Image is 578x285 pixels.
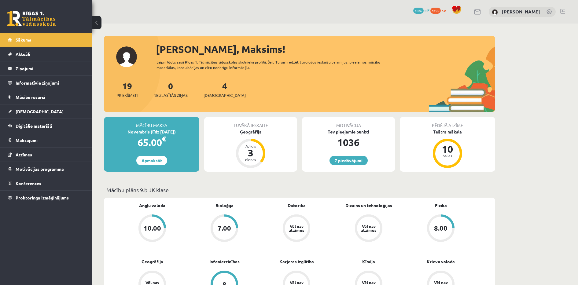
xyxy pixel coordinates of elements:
div: Tuvākā ieskaite [204,117,297,129]
div: Teātra māksla [400,129,495,135]
span: Mācību resursi [16,94,45,100]
img: Maksims Nevedomijs [492,9,498,15]
a: Fizika [435,202,447,209]
span: Digitālie materiāli [16,123,52,129]
div: Mācību maksa [104,117,199,129]
span: Neizlasītās ziņas [153,92,188,98]
div: 1036 [302,135,395,150]
div: [PERSON_NAME], Maksims! [156,42,495,57]
a: Proktoringa izmēģinājums [8,191,84,205]
div: 10 [438,144,457,154]
a: Aktuāli [8,47,84,61]
span: Aktuāli [16,51,30,57]
a: Maksājumi [8,133,84,147]
a: Sākums [8,33,84,47]
span: Proktoringa izmēģinājums [16,195,69,200]
a: Krievu valoda [427,258,455,265]
div: Motivācija [302,117,395,129]
a: Ģeogrāfija [142,258,163,265]
div: Tev pieejamie punkti [302,129,395,135]
a: Digitālie materiāli [8,119,84,133]
span: 1195 [430,8,441,14]
legend: Informatīvie ziņojumi [16,76,84,90]
a: 19Priekšmeti [116,80,138,98]
a: Informatīvie ziņojumi [8,76,84,90]
span: € [162,134,166,143]
a: Ģeogrāfija Atlicis 3 dienas [204,129,297,169]
span: Sākums [16,37,31,42]
a: [PERSON_NAME] [502,9,540,15]
span: xp [442,8,446,13]
div: Ģeogrāfija [204,129,297,135]
a: Mācību resursi [8,90,84,104]
div: dienas [241,158,260,161]
div: 3 [241,148,260,158]
div: 65.00 [104,135,199,150]
a: Karjeras izglītība [279,258,314,265]
a: 8.00 [405,214,477,243]
span: Atzīmes [16,152,32,157]
a: Apmaksāt [136,156,167,165]
a: 4[DEMOGRAPHIC_DATA] [204,80,246,98]
a: Inženierzinības [209,258,240,265]
a: Vēl nav atzīmes [333,214,405,243]
div: Vēl nav atzīmes [360,224,377,232]
div: balles [438,154,457,158]
div: Vēl nav atzīmes [288,224,305,232]
div: 8.00 [434,225,447,232]
a: Ziņojumi [8,61,84,75]
div: Pēdējā atzīme [400,117,495,129]
a: Atzīmes [8,148,84,162]
span: [DEMOGRAPHIC_DATA] [204,92,246,98]
div: 7.00 [218,225,231,232]
a: Ķīmija [362,258,375,265]
div: Atlicis [241,144,260,148]
a: 7 piedāvājumi [329,156,368,165]
a: [DEMOGRAPHIC_DATA] [8,104,84,119]
legend: Maksājumi [16,133,84,147]
a: Motivācijas programma [8,162,84,176]
a: Vēl nav atzīmes [260,214,333,243]
p: Mācību plāns 9.b JK klase [106,186,493,194]
a: Angļu valoda [139,202,165,209]
div: 10.00 [144,225,161,232]
a: Dizains un tehnoloģijas [345,202,392,209]
legend: Ziņojumi [16,61,84,75]
a: Bioloģija [215,202,234,209]
a: Datorika [288,202,306,209]
span: Priekšmeti [116,92,138,98]
a: 0Neizlasītās ziņas [153,80,188,98]
a: Rīgas 1. Tālmācības vidusskola [7,11,56,26]
span: Motivācijas programma [16,166,64,172]
div: Novembris (līdz [DATE]) [104,129,199,135]
a: 10.00 [116,214,188,243]
div: Laipni lūgts savā Rīgas 1. Tālmācības vidusskolas skolnieka profilā. Šeit Tu vari redzēt tuvojošo... [156,59,391,70]
span: [DEMOGRAPHIC_DATA] [16,109,64,114]
a: 1036 mP [413,8,429,13]
a: Teātra māksla 10 balles [400,129,495,169]
span: mP [425,8,429,13]
a: Konferences [8,176,84,190]
a: 7.00 [188,214,260,243]
a: 1195 xp [430,8,449,13]
span: 1036 [413,8,424,14]
span: Konferences [16,181,41,186]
